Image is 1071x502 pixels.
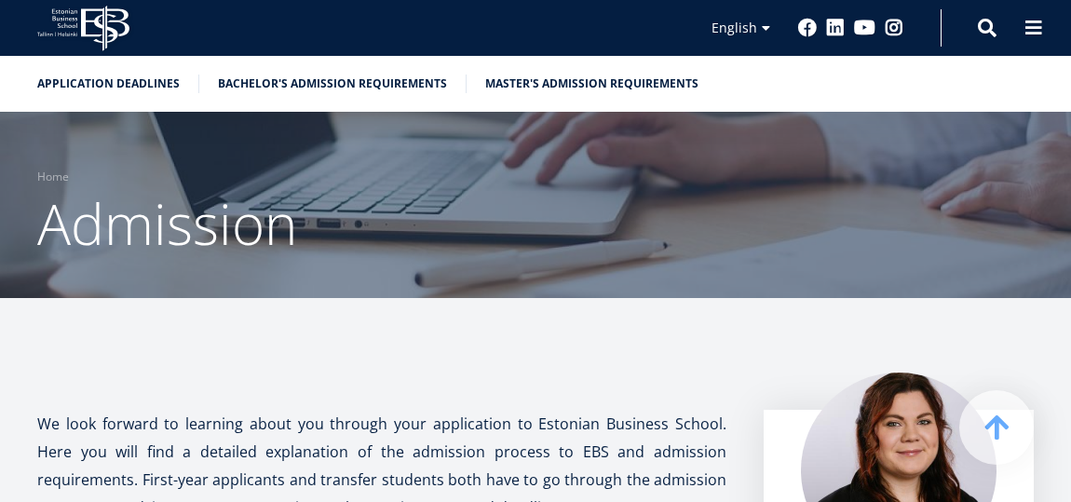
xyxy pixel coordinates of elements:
[37,185,297,262] span: Admission
[854,19,875,37] a: Youtube
[798,19,817,37] a: Facebook
[885,19,903,37] a: Instagram
[826,19,845,37] a: Linkedin
[37,75,180,93] a: Application deadlines
[218,75,447,93] a: Bachelor's admission requirements
[37,168,69,186] a: Home
[485,75,698,93] a: Master's admission requirements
